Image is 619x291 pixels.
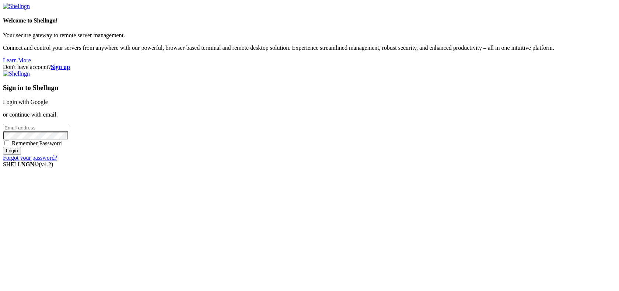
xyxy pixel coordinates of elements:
input: Remember Password [4,141,9,145]
p: or continue with email: [3,111,616,118]
a: Learn More [3,57,31,63]
a: Login with Google [3,99,48,105]
a: Forgot your password? [3,155,57,161]
b: NGN [21,161,35,167]
input: Email address [3,124,68,132]
span: Remember Password [12,140,62,146]
a: Sign up [51,64,70,70]
input: Login [3,147,21,155]
span: 4.2.0 [39,161,53,167]
span: SHELL © [3,161,53,167]
img: Shellngn [3,70,30,77]
p: Connect and control your servers from anywhere with our powerful, browser-based terminal and remo... [3,45,616,51]
div: Don't have account? [3,64,616,70]
h4: Welcome to Shellngn! [3,17,616,24]
p: Your secure gateway to remote server management. [3,32,616,39]
img: Shellngn [3,3,30,10]
h3: Sign in to Shellngn [3,84,616,92]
